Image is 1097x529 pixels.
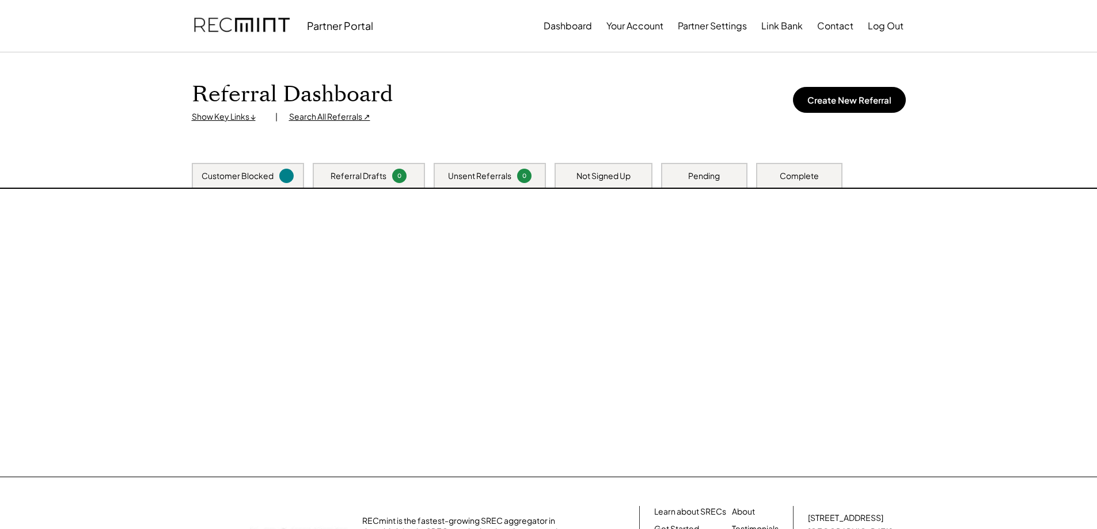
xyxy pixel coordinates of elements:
[793,87,906,113] button: Create New Referral
[448,170,511,182] div: Unsent Referrals
[868,14,904,37] button: Log Out
[576,170,631,182] div: Not Signed Up
[192,111,264,123] div: Show Key Links ↓
[275,111,278,123] div: |
[654,506,726,517] a: Learn about SRECs
[544,14,592,37] button: Dashboard
[808,512,883,524] div: [STREET_ADDRESS]
[732,506,755,517] a: About
[780,170,819,182] div: Complete
[307,19,373,32] div: Partner Portal
[606,14,663,37] button: Your Account
[289,111,370,123] div: Search All Referrals ↗
[688,170,720,182] div: Pending
[678,14,747,37] button: Partner Settings
[331,170,386,182] div: Referral Drafts
[194,6,290,45] img: recmint-logotype%403x.png
[202,170,274,182] div: Customer Blocked
[761,14,803,37] button: Link Bank
[192,81,393,108] h1: Referral Dashboard
[519,172,530,180] div: 0
[817,14,853,37] button: Contact
[394,172,405,180] div: 0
